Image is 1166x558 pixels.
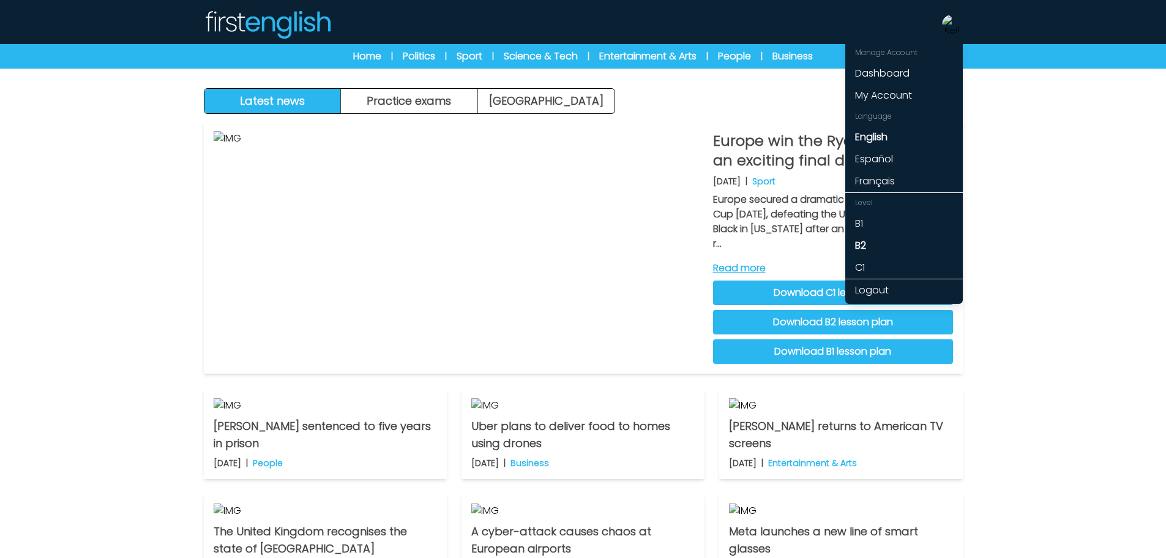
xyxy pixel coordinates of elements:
[845,43,963,62] div: Manage Account
[845,170,963,192] a: Français
[504,49,578,64] a: Science & Tech
[588,50,589,62] span: |
[845,257,963,279] a: C1
[746,175,747,187] b: |
[253,457,283,469] p: People
[845,148,963,170] a: Español
[341,89,478,113] button: Practice exams
[761,457,763,469] b: |
[713,261,953,276] a: Read more
[713,175,741,187] p: [DATE]
[492,50,494,62] span: |
[599,49,697,64] a: Entertainment & Arts
[204,388,447,479] a: IMG [PERSON_NAME] sentenced to five years in prison [DATE] | People
[729,523,952,557] p: Meta launches a new line of smart glasses
[713,281,953,305] a: Download C1 lesson plan
[845,126,963,148] a: English
[462,388,704,479] a: IMG Uber plans to deliver food to homes using drones [DATE] | Business
[713,339,953,364] a: Download B1 lesson plan
[478,89,615,113] a: [GEOGRAPHIC_DATA]
[942,15,962,34] img: Neil Storey
[719,388,962,479] a: IMG [PERSON_NAME] returns to American TV screens [DATE] | Entertainment & Arts
[729,418,952,452] p: [PERSON_NAME] returns to American TV screens
[471,418,695,452] p: Uber plans to deliver food to homes using drones
[845,85,963,107] a: My Account
[214,398,437,413] img: IMG
[752,175,775,187] p: Sport
[214,131,703,364] img: IMG
[457,49,482,64] a: Sport
[845,279,963,301] a: Logout
[768,457,857,469] p: Entertainment & Arts
[761,50,763,62] span: |
[214,418,437,452] p: [PERSON_NAME] sentenced to five years in prison
[845,107,963,126] div: Language
[214,457,241,469] p: [DATE]
[471,523,695,557] p: A cyber-attack causes chaos at European airports
[845,193,963,213] div: Level
[471,398,695,413] img: IMG
[204,89,342,113] button: Latest news
[713,192,953,251] p: Europe secured a dramatic victory in the Ryder Cup [DATE], defeating the USA 15–13 at Bethpage Bl...
[471,457,499,469] p: [DATE]
[713,310,953,334] a: Download B2 lesson plan
[504,457,506,469] b: |
[214,503,437,518] img: IMG
[713,131,953,170] p: Europe win the Ryder Cup after an exciting final day
[445,50,447,62] span: |
[706,50,708,62] span: |
[729,503,952,518] img: IMG
[729,457,757,469] p: [DATE]
[214,523,437,557] p: The United Kingdom recognises the state of [GEOGRAPHIC_DATA]
[403,49,435,64] a: Politics
[845,213,963,235] a: B1
[471,503,695,518] img: IMG
[729,398,952,413] img: IMG
[353,49,381,64] a: Home
[845,62,963,85] a: Dashboard
[510,457,549,469] p: Business
[845,235,963,257] a: B2
[246,457,248,469] b: |
[772,49,813,64] a: Business
[204,10,331,39] img: Logo
[391,50,393,62] span: |
[718,49,751,64] a: People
